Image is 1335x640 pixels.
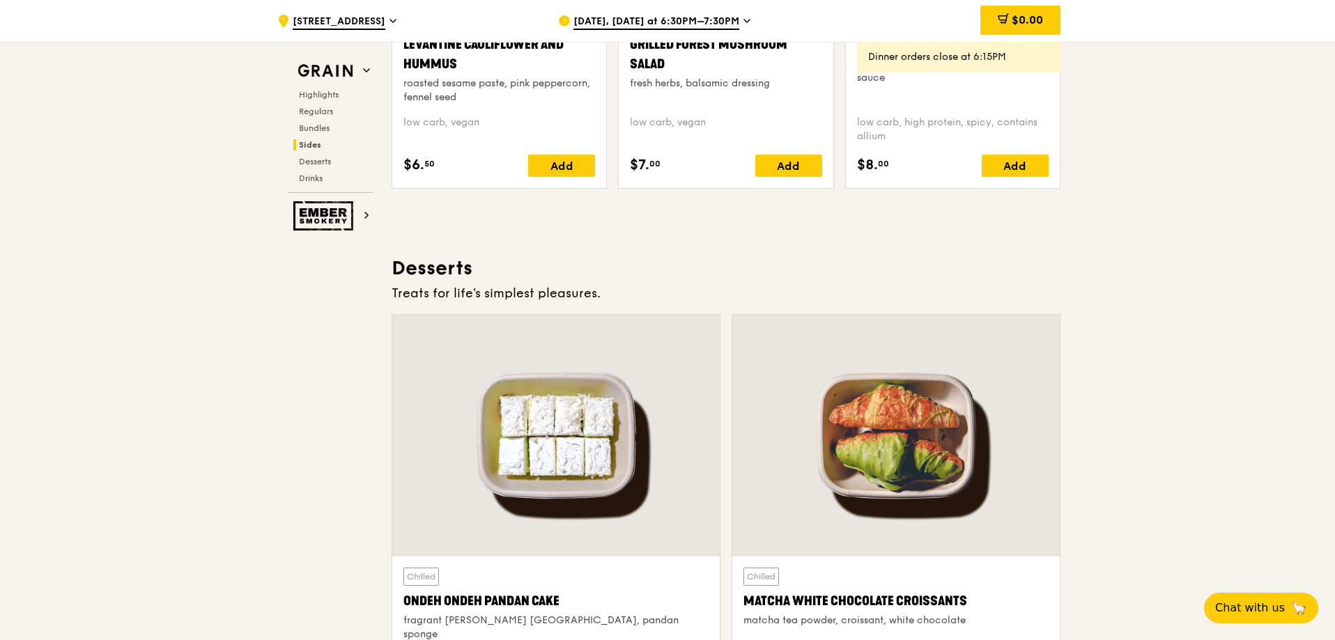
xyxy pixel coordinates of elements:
img: Grain web logo [293,58,357,84]
span: 🦙 [1290,600,1307,616]
div: fresh herbs, balsamic dressing [630,77,821,91]
div: Dinner orders close at 6:15PM [868,50,1049,64]
span: 00 [878,158,889,169]
div: Ondeh Ondeh Pandan Cake [403,591,709,611]
span: Highlights [299,90,339,100]
div: Treats for life's simplest pleasures. [392,283,1060,303]
span: Bundles [299,123,330,133]
div: Matcha White Chocolate Croissants [743,591,1049,611]
span: Sides [299,140,321,150]
div: Grilled Forest Mushroom Salad [630,35,821,74]
div: Add [982,155,1049,177]
div: low carb, vegan [403,116,595,143]
span: Desserts [299,157,331,166]
div: Add [755,155,822,177]
div: Levantine Cauliflower and Hummus [403,35,595,74]
span: Drinks [299,173,323,183]
span: [STREET_ADDRESS] [293,15,385,30]
div: low carb, high protein, spicy, contains allium [857,116,1049,143]
div: low carb, vegan [630,116,821,143]
span: Regulars [299,107,333,116]
div: Chilled [743,568,779,586]
span: 00 [649,158,661,169]
div: Add [528,155,595,177]
div: roasted sesame paste, pink peppercorn, fennel seed [403,77,595,104]
span: $6. [403,155,424,175]
span: 50 [424,158,435,169]
img: Ember Smokery web logo [293,201,357,231]
button: Chat with us🦙 [1204,593,1318,623]
span: [DATE], [DATE] at 6:30PM–7:30PM [573,15,739,30]
span: Chat with us [1215,600,1285,616]
span: $7. [630,155,649,175]
span: $0.00 [1012,13,1043,26]
span: $8. [857,155,878,175]
div: matcha tea powder, croissant, white chocolate [743,614,1049,627]
div: Chilled [403,568,439,586]
h3: Desserts [392,256,1060,281]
